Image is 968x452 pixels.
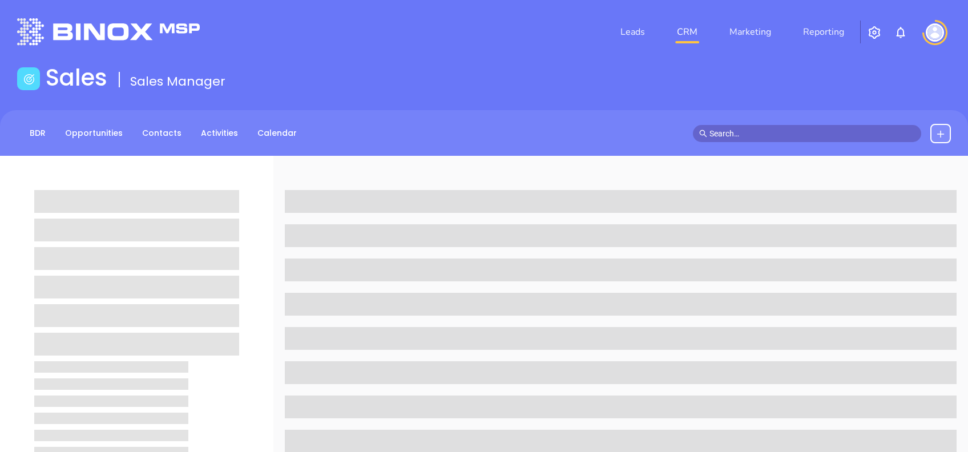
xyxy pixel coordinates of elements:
img: iconNotification [894,26,908,39]
img: user [926,23,944,42]
a: Activities [194,124,245,143]
h1: Sales [46,64,107,91]
span: Sales Manager [130,72,225,90]
a: CRM [672,21,702,43]
input: Search… [709,127,915,140]
img: logo [17,18,200,45]
span: search [699,130,707,138]
a: Contacts [135,124,188,143]
a: Leads [616,21,650,43]
a: BDR [23,124,53,143]
a: Opportunities [58,124,130,143]
img: iconSetting [868,26,881,39]
a: Marketing [725,21,776,43]
a: Reporting [798,21,849,43]
a: Calendar [251,124,304,143]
